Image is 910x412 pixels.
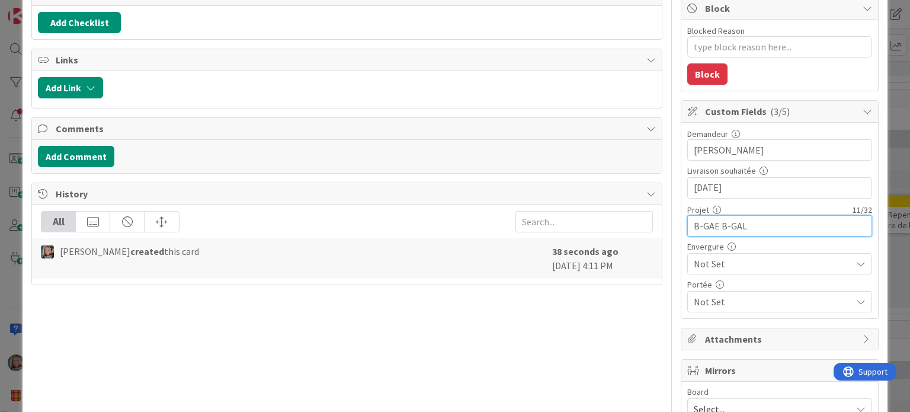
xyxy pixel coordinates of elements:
span: Not Set [694,255,845,272]
button: Add Checklist [38,12,121,33]
input: Search... [515,211,653,232]
div: Envergure [687,242,872,251]
div: 11 / 32 [725,205,872,215]
span: History [56,187,640,201]
img: SP [41,245,54,258]
div: Portée [687,280,872,289]
button: Add Comment [38,146,114,167]
b: created [130,245,164,257]
div: [DATE] 4:11 PM [552,244,653,273]
span: Not Set [694,295,851,309]
span: ( 3/5 ) [770,106,790,117]
span: Board [687,388,709,396]
input: MM/DD/YYYY [694,178,866,198]
span: Links [56,53,640,67]
span: [PERSON_NAME] this card [60,244,199,258]
span: Custom Fields [705,104,857,119]
button: Add Link [38,77,103,98]
button: Block [687,63,728,85]
span: Support [25,2,54,16]
span: Comments [56,122,640,136]
div: Livraison souhaitée [687,167,872,175]
label: Projet [687,205,709,215]
span: Mirrors [705,363,857,378]
div: All [41,212,76,232]
label: Blocked Reason [687,25,745,36]
span: Attachments [705,332,857,346]
b: 38 seconds ago [552,245,619,257]
label: Demandeur [687,129,728,139]
span: Block [705,1,857,15]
